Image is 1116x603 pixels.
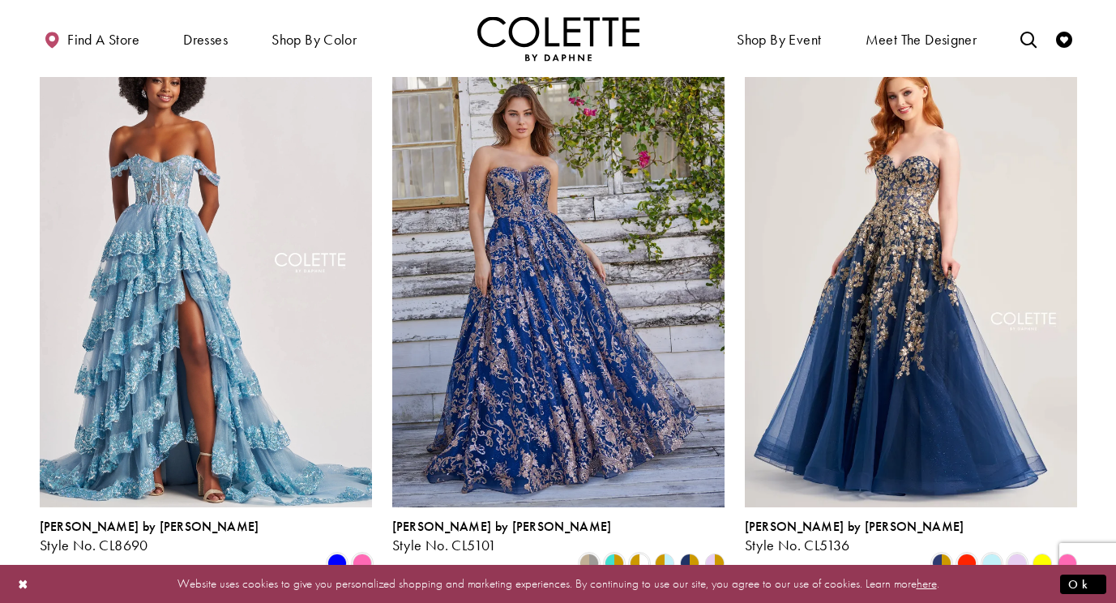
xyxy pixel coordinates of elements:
i: Pink [1058,554,1077,573]
a: Find a store [40,16,143,61]
span: Find a store [67,32,139,48]
a: Meet the designer [862,16,981,61]
span: Dresses [179,16,232,61]
i: Gold/Pewter [579,554,599,573]
a: Visit Colette by Daphne Style No. CL8690 Page [40,24,372,507]
i: Pink [353,554,372,573]
a: here [917,575,937,592]
button: Submit Dialog [1060,574,1106,594]
i: Turquoise/Gold [605,554,624,573]
i: Blue [327,554,347,573]
span: Style No. CL5101 [392,536,497,554]
a: Check Wishlist [1052,16,1076,61]
div: Colette by Daphne Style No. CL5101 [392,520,612,554]
button: Close Dialog [10,570,37,598]
a: Visit Colette by Daphne Style No. CL5136 Page [745,24,1077,507]
a: Visit Colette by Daphne Style No. CL5101 Page [392,24,725,507]
span: Style No. CL8690 [40,536,148,554]
i: Navy Blue/Gold [932,554,951,573]
i: Yellow [1033,554,1052,573]
span: Meet the designer [866,32,977,48]
i: Lilac/Gold [705,554,725,573]
i: Navy/Gold [680,554,699,573]
a: Visit Home Page [477,16,639,61]
span: Shop By Event [737,32,821,48]
img: Colette by Daphne [477,16,639,61]
i: Light Blue/Gold [655,554,674,573]
span: [PERSON_NAME] by [PERSON_NAME] [745,518,964,535]
i: Gold/White [630,554,649,573]
span: Dresses [183,32,228,48]
a: Toggle search [1016,16,1041,61]
span: Style No. CL5136 [745,536,850,554]
span: [PERSON_NAME] by [PERSON_NAME] [392,518,612,535]
i: Light Blue [982,554,1002,573]
i: Scarlet [957,554,977,573]
span: Shop By Event [733,16,825,61]
span: Shop by color [272,32,357,48]
span: [PERSON_NAME] by [PERSON_NAME] [40,518,259,535]
i: Lilac [1007,554,1027,573]
div: Colette by Daphne Style No. CL8690 [40,520,259,554]
p: Website uses cookies to give you personalized shopping and marketing experiences. By continuing t... [117,573,999,595]
span: Shop by color [267,16,361,61]
div: Colette by Daphne Style No. CL5136 [745,520,964,554]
